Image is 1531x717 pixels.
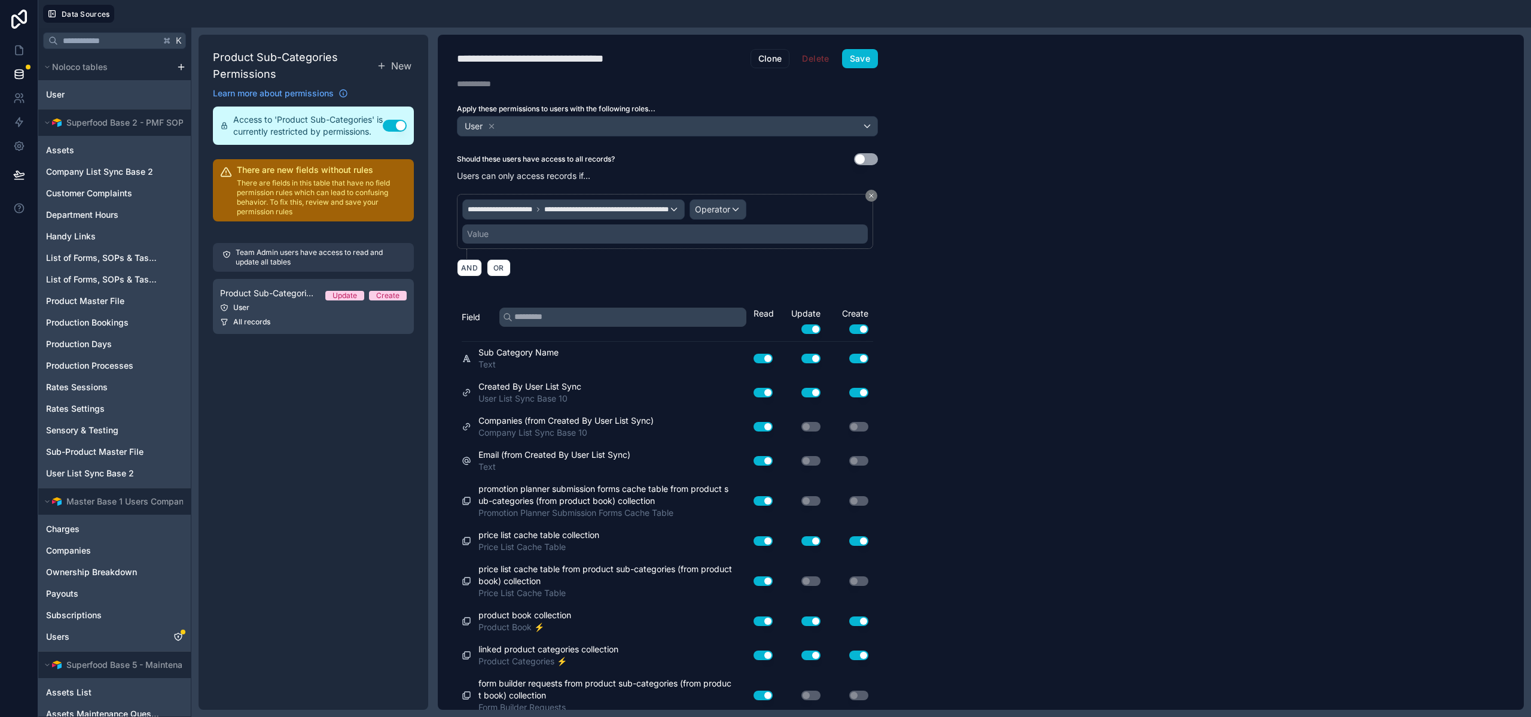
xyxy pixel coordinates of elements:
span: Users [46,631,69,643]
span: linked product categories collection [478,643,618,655]
span: Text [478,359,559,370]
p: Team Admin users have access to read and update all tables [236,248,404,267]
button: Airtable LogoMaster Base 1 Users Companies Synced Data [41,493,188,510]
div: Update [777,308,825,334]
div: Update [333,291,357,300]
span: Superfood Base 2 - PMF SOPS Production [66,117,234,129]
span: Companies (from Created By User List Sync) [478,415,654,427]
div: Subscriptions [41,606,188,625]
span: Sub-Product Master File [46,446,144,458]
span: price list cache table collection [478,529,599,541]
div: Sensory & Testing [41,421,188,440]
span: Companies [46,545,91,557]
span: Noloco tables [52,61,108,73]
a: Product Sub-Categories Permission 1UpdateCreateUserAll records [213,279,414,334]
span: product book collection [478,609,571,621]
span: Email (from Created By User List Sync) [478,449,630,461]
div: Rates Sessions [41,378,188,397]
span: promotion planner submission forms cache table from product sub-categories (from product book) co... [478,483,732,507]
div: List of Forms, SOPs & Tasks [Master] [41,248,188,268]
span: Production Bookings [46,317,129,329]
span: Field [462,311,480,323]
span: OR [491,263,507,272]
span: Product Master File [46,295,124,307]
div: Production Days [41,335,188,354]
div: Create [825,308,873,334]
span: List of Forms, SOPs & Tasks [Versions] [46,274,159,285]
button: AND [457,259,482,277]
button: Operator [690,199,746,220]
span: Company List Sync Base 2 [46,166,153,178]
button: New [374,56,414,75]
img: Airtable Logo [52,118,62,127]
span: Price List Cache Table [478,541,599,553]
span: Created By User List Sync [478,381,581,393]
div: Charges [41,519,188,539]
span: User [465,120,483,132]
div: User [220,303,407,312]
span: Rates Sessions [46,381,108,393]
div: Handy Links [41,227,188,246]
div: Assets [41,141,188,160]
button: Save [842,49,878,68]
div: Payouts [41,584,188,603]
label: Apply these permissions to users with the following roles... [457,104,878,114]
span: Price List Cache Table [478,587,732,599]
div: Product Master File [41,291,188,311]
span: Rates Settings [46,403,105,415]
h2: There are new fields without rules [237,164,407,176]
span: Operator [695,204,730,214]
div: Companies [41,541,188,560]
label: Should these users have access to all records? [457,154,615,164]
div: Create [376,291,399,300]
span: Promotion Planner Submission Forms Cache Table [478,507,732,519]
div: Company List Sync Base 2 [41,162,188,181]
div: User [41,85,188,104]
p: There are fields in this table that have no field permission rules which can lead to confusing be... [237,178,407,217]
span: Assets List [46,686,92,698]
span: User [46,89,65,101]
span: Product Categories ⚡️ [478,655,618,667]
div: Ownership Breakdown [41,563,188,582]
span: Payouts [46,588,78,600]
span: All records [233,317,270,327]
span: Master Base 1 Users Companies Synced Data [66,496,249,508]
span: Handy Links [46,230,96,242]
div: Sub-Product Master File [41,442,188,461]
span: Customer Complaints [46,187,132,199]
a: Learn more about permissions [213,87,348,99]
span: Charges [46,523,80,535]
span: Access to 'Product Sub-Categories' is currently restricted by permissions. [233,114,383,138]
button: Noloco tables [41,59,172,75]
button: User [457,116,878,136]
span: Data Sources [62,10,110,19]
span: Assets [46,144,74,156]
div: Value [467,228,489,240]
span: Product Sub-Categories Permission 1 [220,287,316,299]
button: Airtable LogoSuperfood Base 2 - PMF SOPS Production [41,114,188,131]
p: Users can only access records if... [457,170,878,182]
img: Airtable Logo [52,497,62,506]
div: List of Forms, SOPs & Tasks [Versions] [41,270,188,289]
div: Production Processes [41,356,188,375]
span: List of Forms, SOPs & Tasks [Master] [46,252,159,264]
span: Production Processes [46,360,133,372]
img: Airtable Logo [52,660,62,670]
span: K [175,37,183,45]
div: User List Sync Base 2 [41,464,188,483]
div: Customer Complaints [41,184,188,203]
span: Form Builder Requests [478,701,732,713]
span: User List Sync Base 10 [478,393,581,405]
span: Production Days [46,338,112,350]
div: Assets List [41,683,188,702]
div: Production Bookings [41,313,188,332]
button: Data Sources [43,5,114,23]
div: Department Hours [41,205,188,224]
span: Text [478,461,630,473]
span: Product Book ⚡️ [478,621,571,633]
button: Airtable LogoSuperfood Base 5 - Maintenance Assets [41,657,188,673]
div: Rates Settings [41,399,188,418]
button: OR [487,259,511,277]
span: Superfood Base 5 - Maintenance Assets [66,659,227,671]
span: Ownership Breakdown [46,566,137,578]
